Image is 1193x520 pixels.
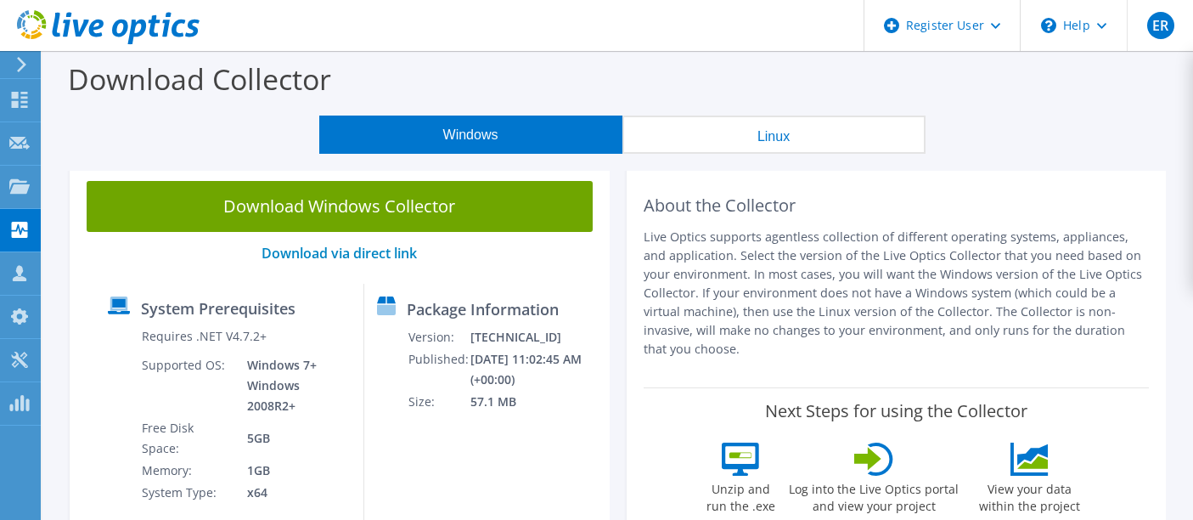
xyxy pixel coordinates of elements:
[87,181,593,232] a: Download Windows Collector
[765,401,1027,421] label: Next Steps for using the Collector
[234,482,351,504] td: x64
[470,326,602,348] td: [TECHNICAL_ID]
[408,348,470,391] td: Published:
[1041,18,1056,33] svg: \n
[234,354,351,417] td: Windows 7+ Windows 2008R2+
[470,348,602,391] td: [DATE] 11:02:45 AM (+00:00)
[408,391,470,413] td: Size:
[142,328,267,345] label: Requires .NET V4.7.2+
[141,482,234,504] td: System Type:
[644,228,1150,359] p: Live Optics supports agentless collection of different operating systems, appliances, and applica...
[408,326,470,348] td: Version:
[234,417,351,460] td: 5GB
[968,476,1090,515] label: View your data within the project
[141,417,234,460] td: Free Disk Space:
[701,476,779,515] label: Unzip and run the .exe
[622,116,926,154] button: Linux
[262,244,417,263] a: Download via direct link
[141,460,234,482] td: Memory:
[470,391,602,413] td: 57.1 MB
[1147,12,1174,39] span: ER
[644,195,1150,216] h2: About the Collector
[319,116,622,154] button: Windows
[407,301,559,318] label: Package Information
[141,300,295,317] label: System Prerequisites
[788,476,959,515] label: Log into the Live Optics portal and view your project
[234,460,351,482] td: 1GB
[141,354,234,417] td: Supported OS:
[68,59,331,99] label: Download Collector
